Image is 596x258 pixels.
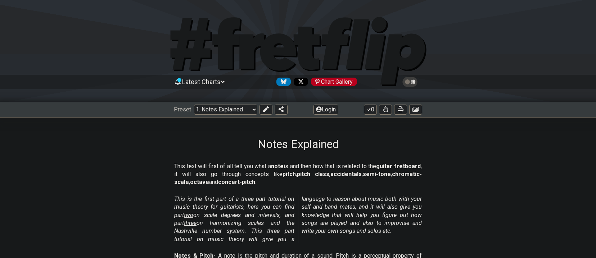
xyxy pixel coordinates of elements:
button: Create image [409,105,422,115]
span: three [184,220,197,226]
button: 0 [364,105,377,115]
span: Latest Charts [182,78,221,86]
span: Preset [174,106,191,113]
p: This text will first of all tell you what a is and then how that is related to the , it will also... [174,162,422,186]
a: Follow #fretflip at Bluesky [274,78,291,86]
button: Print [394,105,407,115]
div: Chart Gallery [311,78,357,86]
strong: note [271,163,284,170]
strong: pitch [283,171,296,178]
strong: octave [190,179,209,185]
button: Toggle Dexterity for all fretkits [379,105,392,115]
select: Preset [194,105,257,115]
strong: concert-pitch [218,179,255,185]
span: two [184,212,193,218]
button: Edit Preset [259,105,272,115]
strong: guitar fretboard [376,163,421,170]
a: Follow #fretflip at X [291,78,308,86]
strong: pitch class [297,171,329,178]
em: This is the first part of a three part tutorial on music theory for guitarists, here you can find... [174,195,422,243]
a: #fretflip at Pinterest [308,78,357,86]
strong: accidentals [330,171,362,178]
button: Login [313,105,338,115]
span: Toggle light / dark theme [406,79,414,85]
strong: semi-tone [363,171,391,178]
button: Share Preset [275,105,288,115]
h1: Notes Explained [258,137,339,151]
